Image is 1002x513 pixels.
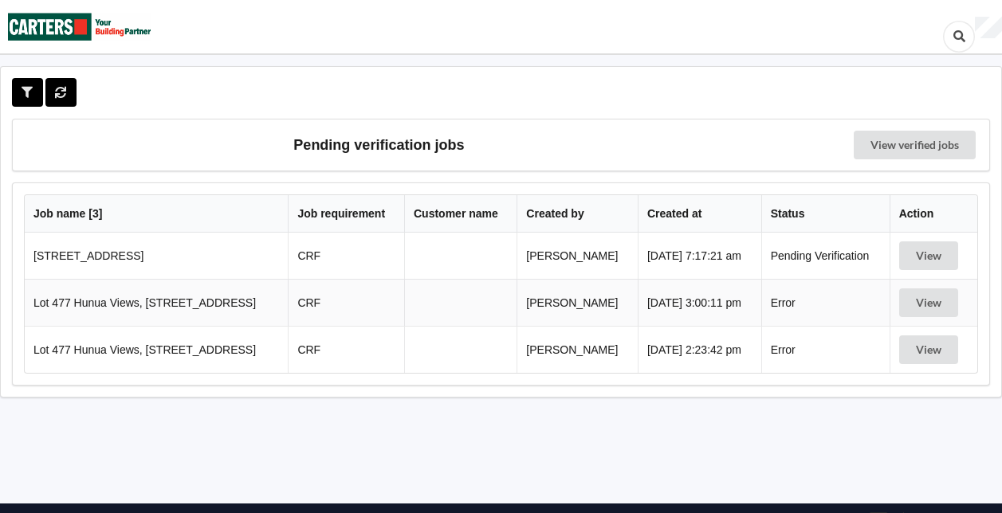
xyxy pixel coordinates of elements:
a: View [899,296,961,309]
a: View verified jobs [854,131,976,159]
td: [PERSON_NAME] [517,233,638,279]
th: Created by [517,195,638,233]
a: View [899,249,961,262]
td: Error [761,279,890,326]
button: View [899,288,958,317]
td: [DATE] 7:17:21 am [638,233,761,279]
th: Customer name [404,195,517,233]
td: [DATE] 2:23:42 pm [638,326,761,373]
button: View [899,335,958,364]
button: View [899,241,958,270]
td: CRF [288,326,404,373]
h3: Pending verification jobs [24,131,734,159]
td: CRF [288,279,404,326]
div: User Profile [975,17,1002,39]
th: Job name [ 3 ] [25,195,288,233]
img: Carters [8,1,151,53]
td: CRF [288,233,404,279]
td: Lot 477 Hunua Views, [STREET_ADDRESS] [25,326,288,373]
th: Status [761,195,890,233]
td: [DATE] 3:00:11 pm [638,279,761,326]
th: Created at [638,195,761,233]
a: View [899,343,961,356]
th: Job requirement [288,195,404,233]
td: Error [761,326,890,373]
td: [PERSON_NAME] [517,326,638,373]
td: Lot 477 Hunua Views, [STREET_ADDRESS] [25,279,288,326]
td: [STREET_ADDRESS] [25,233,288,279]
td: Pending Verification [761,233,890,279]
th: Action [890,195,977,233]
td: [PERSON_NAME] [517,279,638,326]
